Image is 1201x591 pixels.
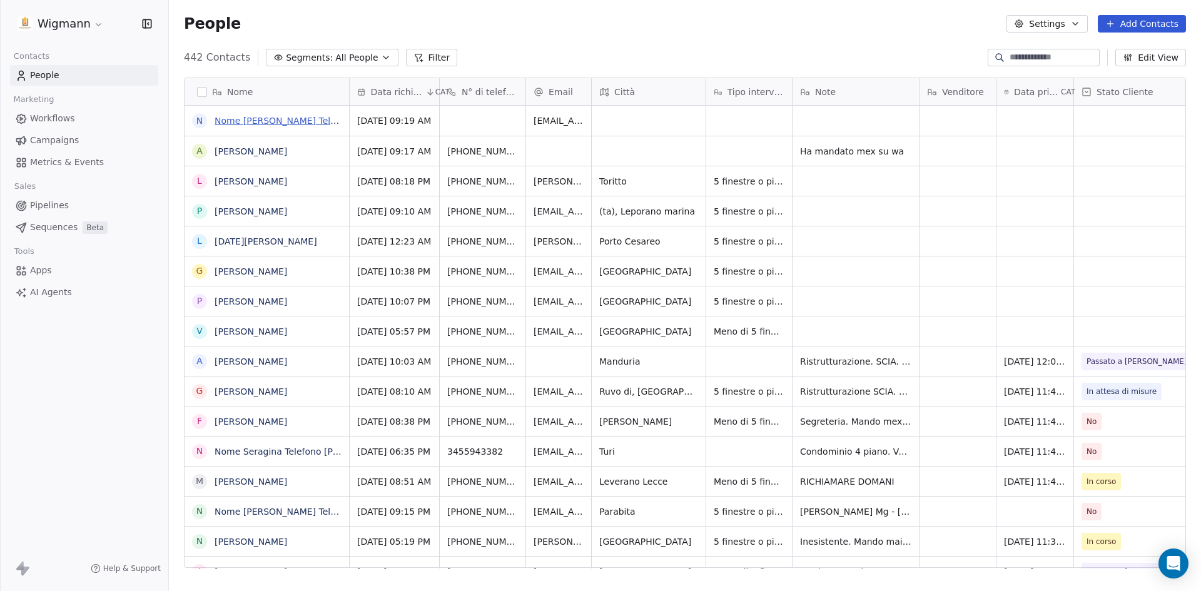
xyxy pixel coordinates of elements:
span: [PHONE_NUMBER] [447,565,518,578]
span: [DATE] 08:38 PM [357,415,432,428]
span: Città [614,86,635,98]
span: [EMAIL_ADDRESS][DOMAIN_NAME] [534,265,584,278]
span: AI Agents [30,286,72,299]
span: Marketing [8,90,59,109]
span: [GEOGRAPHIC_DATA] [599,265,698,278]
div: Nome [185,78,349,105]
span: Data richiesta [371,86,423,98]
div: Open Intercom Messenger [1158,548,1188,578]
span: CAT [435,87,450,97]
a: SequencesBeta [10,217,158,238]
a: [PERSON_NAME] [215,477,287,487]
span: Passato a [PERSON_NAME] [1087,355,1187,368]
span: Tools [9,242,39,261]
div: Note [793,78,919,105]
span: [DATE] 10:03 AM [357,355,432,368]
span: Note [815,86,836,98]
a: [PERSON_NAME] [215,296,287,306]
span: Ristrutturazione. SCIA. 2 casa. Attualmente legno. 7 INFISSI CIRCA. E' necessario lo smaltimento.... [800,355,911,368]
span: [DATE] 11:38 AM [1004,535,1066,548]
span: 3455943382 [447,445,518,458]
span: [GEOGRAPHIC_DATA] [599,295,698,308]
span: Parabita [599,505,698,518]
span: [DATE] 12:04 PM [1004,355,1066,368]
span: Meno di 5 finestre [714,565,784,578]
span: [PHONE_NUMBER] [447,325,518,338]
span: RICHIAMARE DOMANI [800,475,911,488]
div: L [197,235,202,248]
span: [DATE] 09:17 AM [357,145,432,158]
a: Help & Support [91,563,161,573]
span: No [1087,445,1097,458]
a: Nome Seragina Telefono [PHONE_NUMBER] Città Turi Email [EMAIL_ADDRESS][DOMAIN_NAME] Trattamento d... [215,447,1167,457]
span: Sequences [30,221,78,234]
span: [DATE] 08:51 AM [357,475,432,488]
span: [EMAIL_ADDRESS][DOMAIN_NAME] [534,565,584,578]
span: Ha mandato mex su wa [800,145,911,158]
button: Add Contacts [1098,15,1186,33]
span: [PHONE_NUMBER] [447,415,518,428]
div: V [196,325,203,338]
div: grid [185,106,350,568]
span: 5 finestre o più di 5 [714,295,784,308]
a: AI Agents [10,282,158,303]
button: Filter [406,49,458,66]
span: [GEOGRAPHIC_DATA] [599,565,698,578]
a: Apps [10,260,158,281]
span: [PERSON_NAME][EMAIL_ADDRESS][DOMAIN_NAME] [534,175,584,188]
span: [DATE] 05:19 PM [357,535,432,548]
span: [DATE] 09:19 AM [357,114,432,127]
span: 5 finestre o più di 5 [714,235,784,248]
span: Venditore [942,86,984,98]
div: Data richiestaCAT [350,78,439,105]
span: Meno di 5 finestre [714,325,784,338]
a: Nome [PERSON_NAME] Telefono [PHONE_NUMBER] Città Parabita Email [EMAIL_ADDRESS][DOMAIN_NAME] Trat... [215,507,1193,517]
span: [PHONE_NUMBER] [447,145,518,158]
span: All People [335,51,378,64]
div: N° di telefono [440,78,525,105]
span: [DATE] 11:43 AM [1004,415,1066,428]
img: 1630668995401.jpeg [18,16,33,31]
span: [DATE] 12:23 AM [357,235,432,248]
div: P [197,295,202,308]
div: M [196,475,203,488]
span: [EMAIL_ADDRESS][DOMAIN_NAME] [534,295,584,308]
span: [DATE] 04:26 PM [357,565,432,578]
span: Help & Support [103,563,161,573]
div: Email [526,78,591,105]
span: 5 finestre o più di 5 [714,385,784,398]
div: L [197,174,202,188]
span: In corso [1087,475,1116,488]
div: Tipo intervento [706,78,792,105]
span: [PHONE_NUMBER] [447,355,518,368]
div: N [196,114,203,128]
span: [EMAIL_ADDRESS][DOMAIN_NAME] [534,505,584,518]
span: Email [549,86,573,98]
div: Città [592,78,706,105]
div: A [196,355,203,368]
span: In corso [1087,535,1116,548]
span: [PERSON_NAME][EMAIL_ADDRESS][DOMAIN_NAME] [534,235,584,248]
span: [EMAIL_ADDRESS][DOMAIN_NAME] [534,415,584,428]
span: Campaigns [30,134,79,147]
span: [PHONE_NUMBER] [447,235,518,248]
span: [GEOGRAPHIC_DATA] [599,325,698,338]
a: [DATE][PERSON_NAME] [215,236,317,246]
span: [EMAIL_ADDRESS][DOMAIN_NAME] [534,445,584,458]
span: Condominio 4 piano. Vetrata per coprire balcone. Vuole spendere poco. [800,445,911,458]
span: [PHONE_NUMBER] [447,295,518,308]
span: [EMAIL_ADDRESS][DOMAIN_NAME] [534,475,584,488]
span: [GEOGRAPHIC_DATA] [599,535,698,548]
a: People [10,65,158,86]
span: 5 finestre o più di 5 [714,205,784,218]
a: Pipelines [10,195,158,216]
span: Meno di 5 finestre [714,475,784,488]
a: [PERSON_NAME] [215,417,287,427]
a: Nome [PERSON_NAME] Telefono [PHONE_NUMBER] Città Alliste Email [EMAIL_ADDRESS][DOMAIN_NAME] Infor... [215,116,1190,126]
a: [PERSON_NAME] [215,266,287,276]
a: Metrics & Events [10,152,158,173]
span: [DATE] 08:18 PM [357,175,432,188]
span: [PHONE_NUMBER] [447,175,518,188]
span: Nome [227,86,253,98]
span: [DATE] 08:10 AM [357,385,432,398]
